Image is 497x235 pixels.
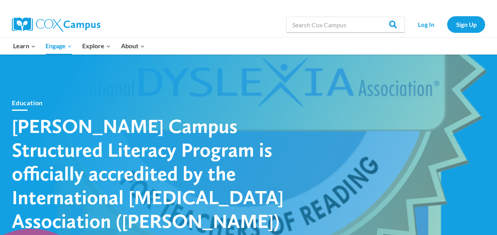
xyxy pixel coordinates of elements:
span: About [121,41,145,51]
span: Explore [82,41,111,51]
nav: Primary Navigation [8,38,149,54]
span: Engage [45,41,72,51]
a: Log In [409,16,443,32]
span: Learn [13,41,36,51]
a: Education [12,99,43,106]
nav: Secondary Navigation [409,16,485,32]
a: Sign Up [447,16,485,32]
input: Search Cox Campus [286,17,405,32]
img: Cox Campus [12,17,100,32]
h1: [PERSON_NAME] Campus Structured Literacy Program is officially accredited by the International [M... [12,114,289,233]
